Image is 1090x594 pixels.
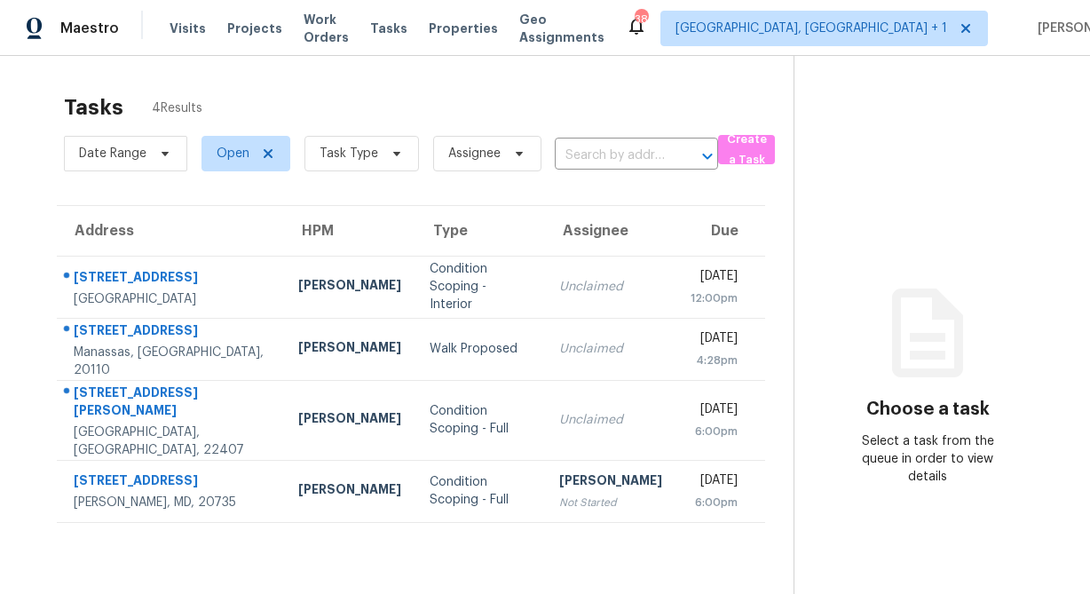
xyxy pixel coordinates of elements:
[415,206,544,256] th: Type
[74,344,270,379] div: Manassas, [GEOGRAPHIC_DATA], 20110
[430,340,530,358] div: Walk Proposed
[691,471,738,494] div: [DATE]
[217,145,249,162] span: Open
[635,11,647,28] div: 38
[555,142,668,170] input: Search by address
[370,22,407,35] span: Tasks
[559,278,662,296] div: Unclaimed
[74,290,270,308] div: [GEOGRAPHIC_DATA]
[675,20,947,37] span: [GEOGRAPHIC_DATA], [GEOGRAPHIC_DATA] + 1
[74,424,270,459] div: [GEOGRAPHIC_DATA], [GEOGRAPHIC_DATA], 22407
[430,402,530,438] div: Condition Scoping - Full
[74,494,270,511] div: [PERSON_NAME], MD, 20735
[152,99,202,117] span: 4 Results
[448,145,501,162] span: Assignee
[284,206,415,256] th: HPM
[74,268,270,290] div: [STREET_ADDRESS]
[60,20,119,37] span: Maestro
[559,340,662,358] div: Unclaimed
[298,409,401,432] div: [PERSON_NAME]
[430,473,530,509] div: Condition Scoping - Full
[74,321,270,344] div: [STREET_ADDRESS]
[691,423,738,440] div: 6:00pm
[727,130,766,170] span: Create a Task
[320,145,378,162] span: Task Type
[170,20,206,37] span: Visits
[429,20,498,37] span: Properties
[691,494,738,511] div: 6:00pm
[559,471,662,494] div: [PERSON_NAME]
[559,494,662,511] div: Not Started
[298,480,401,503] div: [PERSON_NAME]
[861,432,995,486] div: Select a task from the queue in order to view details
[676,206,765,256] th: Due
[695,144,720,169] button: Open
[559,411,662,429] div: Unclaimed
[57,206,284,256] th: Address
[691,352,738,369] div: 4:28pm
[718,135,775,164] button: Create a Task
[430,260,530,313] div: Condition Scoping - Interior
[79,145,146,162] span: Date Range
[545,206,676,256] th: Assignee
[64,99,123,116] h2: Tasks
[691,329,738,352] div: [DATE]
[866,400,990,418] h3: Choose a task
[519,11,604,46] span: Geo Assignments
[227,20,282,37] span: Projects
[691,400,738,423] div: [DATE]
[304,11,349,46] span: Work Orders
[74,471,270,494] div: [STREET_ADDRESS]
[298,276,401,298] div: [PERSON_NAME]
[691,267,738,289] div: [DATE]
[74,384,270,424] div: [STREET_ADDRESS][PERSON_NAME]
[298,338,401,360] div: [PERSON_NAME]
[691,289,738,307] div: 12:00pm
